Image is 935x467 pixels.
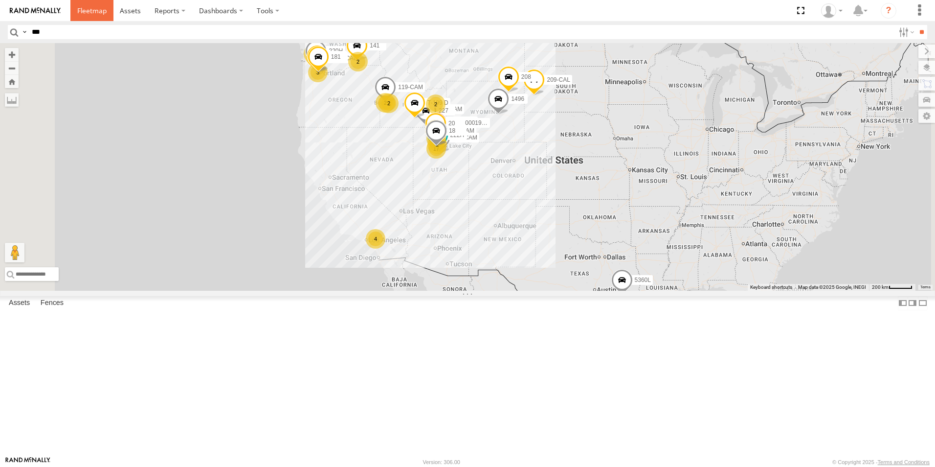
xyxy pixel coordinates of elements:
button: Keyboard shortcuts [750,284,792,291]
a: Terms and Conditions [878,459,930,465]
div: 2 [379,93,399,113]
span: 208 [521,73,531,80]
span: 220H [329,47,343,54]
div: 8 [304,44,323,64]
span: 227 [439,107,448,114]
span: 015910001997066 [449,119,498,126]
div: 2 [426,94,445,114]
span: Map data ©2025 Google, INEGI [798,284,866,290]
a: Terms [920,285,931,289]
span: 141 [370,43,379,49]
span: 18 [449,127,455,134]
span: 1496 [511,95,524,102]
label: Fences [36,296,68,310]
div: © Copyright 2025 - [832,459,930,465]
span: 181 [331,53,341,60]
label: Search Filter Options [895,25,916,39]
div: 17 [426,139,446,159]
img: rand-logo.svg [10,7,61,14]
span: 5360L [635,277,651,283]
div: 4 [366,229,385,249]
label: Assets [4,296,35,310]
i: ? [881,3,896,19]
button: Zoom out [5,61,19,75]
span: 20 [448,120,455,127]
span: 209-CAL [547,76,570,83]
label: Hide Summary Table [918,296,928,310]
label: Search Query [21,25,28,39]
div: Keith Washburn [818,3,846,18]
span: T-199 D [427,100,448,107]
label: Map Settings [918,109,935,123]
label: Measure [5,93,19,107]
a: Visit our Website [5,457,50,467]
div: 3 [308,63,328,82]
div: 2 [376,93,395,113]
div: Version: 306.00 [423,459,460,465]
label: Dock Summary Table to the Right [908,296,917,310]
button: Drag Pegman onto the map to open Street View [5,243,24,262]
button: Zoom Home [5,75,19,88]
div: 2 [348,52,368,71]
label: Dock Summary Table to the Left [898,296,908,310]
span: 119-CAM [398,84,423,91]
button: Zoom in [5,48,19,61]
span: 200 km [872,284,889,290]
button: Map Scale: 200 km per 45 pixels [869,284,915,291]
